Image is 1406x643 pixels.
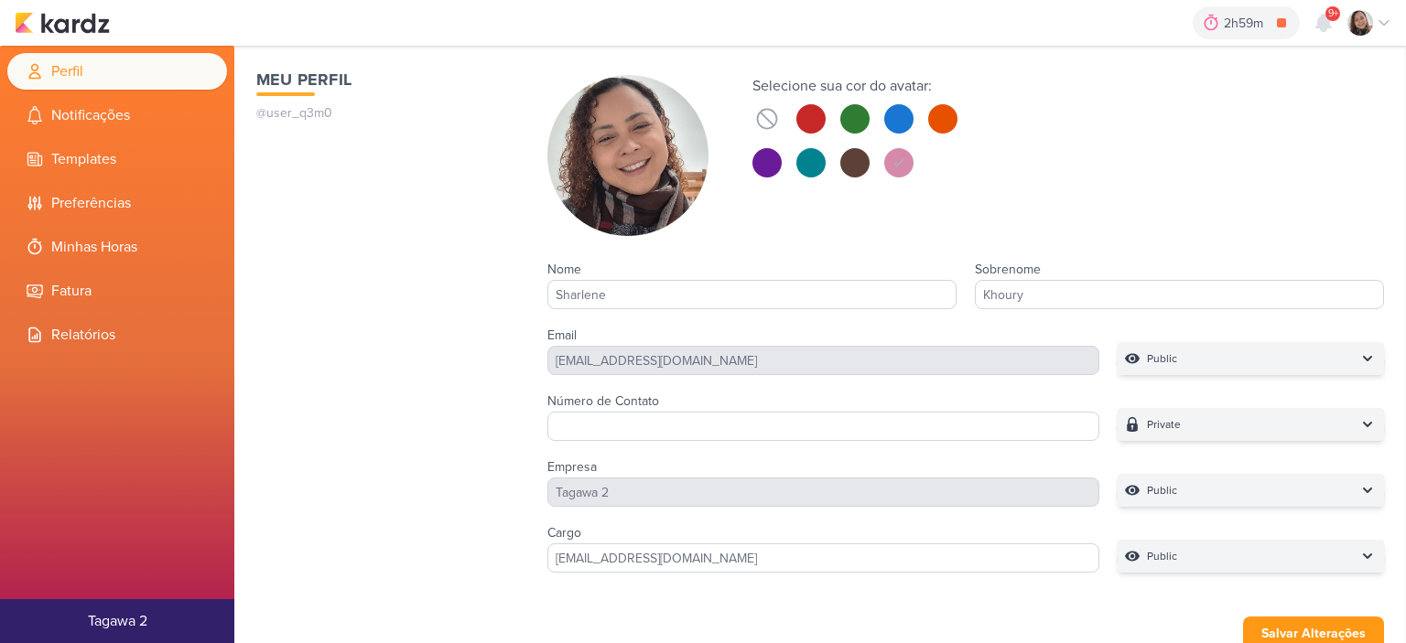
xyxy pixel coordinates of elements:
[7,316,227,353] li: Relatórios
[547,327,577,343] label: Email
[1147,349,1177,368] p: Public
[547,525,581,541] label: Cargo
[15,12,110,34] img: kardz.app
[547,459,597,475] label: Empresa
[1118,408,1384,441] button: Private
[7,97,227,134] li: Notificações
[256,103,511,123] p: @user_q3m0
[1147,547,1177,565] p: Public
[547,75,708,236] img: Sharlene Khoury
[752,75,957,97] div: Selecione sua cor do avatar:
[7,229,227,265] li: Minhas Horas
[256,68,511,92] h1: Meu Perfil
[1118,540,1384,573] button: Public
[1224,14,1269,33] div: 2h59m
[1347,10,1373,36] img: Sharlene Khoury
[975,262,1041,277] label: Sobrenome
[7,53,227,90] li: Perfil
[1118,342,1384,375] button: Public
[1118,474,1384,507] button: Public
[547,346,1099,375] div: [EMAIL_ADDRESS][DOMAIN_NAME]
[1328,6,1338,21] span: 9+
[7,141,227,177] li: Templates
[1147,415,1181,434] p: Private
[7,185,227,221] li: Preferências
[1147,481,1177,499] p: Public
[547,393,659,409] label: Número de Contato
[7,273,227,309] li: Fatura
[547,262,581,277] label: Nome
